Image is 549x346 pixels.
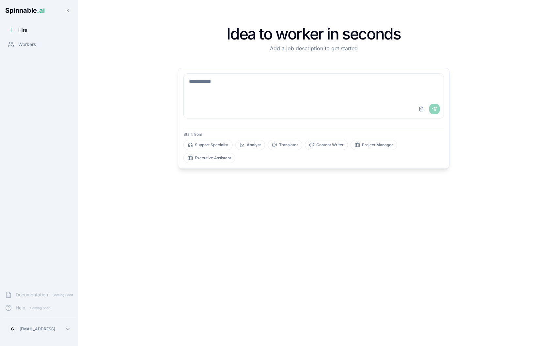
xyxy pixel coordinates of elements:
p: [EMAIL_ADDRESS] [20,326,55,332]
button: Translator [268,140,302,150]
button: Project Manager [351,140,397,150]
p: Add a job description to get started [178,44,449,52]
h1: Idea to worker in seconds [178,26,449,42]
span: Coming Soon [28,305,53,311]
span: G [11,326,14,332]
span: Workers [18,41,36,48]
span: Documentation [16,291,48,298]
button: Support Specialist [183,140,233,150]
span: Help [16,305,25,311]
button: Content Writer [305,140,348,150]
span: .ai [37,7,45,14]
span: Hire [18,27,27,33]
span: Spinnable [5,7,45,14]
button: Executive Assistant [183,153,235,163]
button: Analyst [235,140,265,150]
span: Coming Soon [51,292,75,298]
p: Start from: [183,132,444,137]
button: G[EMAIL_ADDRESS] [5,322,73,336]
